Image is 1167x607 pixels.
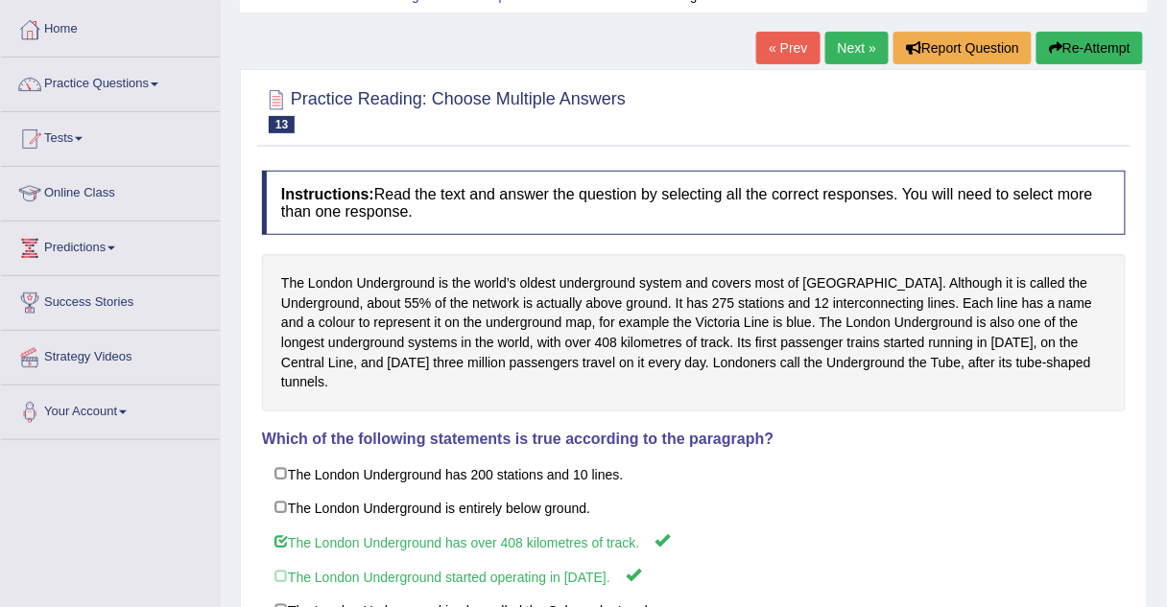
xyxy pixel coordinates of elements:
[1,167,220,215] a: Online Class
[1,276,220,324] a: Success Stories
[1,385,220,433] a: Your Account
[262,490,1126,525] label: The London Underground is entirely below ground.
[262,85,626,133] h2: Practice Reading: Choose Multiple Answers
[262,171,1126,235] h4: Read the text and answer the question by selecting all the correct responses. You will need to se...
[756,32,820,64] a: « Prev
[893,32,1032,64] button: Report Question
[281,186,374,202] b: Instructions:
[269,116,295,133] span: 13
[1,3,220,51] a: Home
[262,254,1126,411] div: The London Underground is the world’s oldest underground system and covers most of [GEOGRAPHIC_DA...
[1,222,220,269] a: Predictions
[1,331,220,379] a: Strategy Videos
[1036,32,1143,64] button: Re-Attempt
[1,112,220,160] a: Tests
[262,524,1126,559] label: The London Underground has over 408 kilometres of track.
[825,32,889,64] a: Next »
[1,58,220,105] a: Practice Questions
[262,431,1126,448] h4: Which of the following statements is true according to the paragraph?
[262,558,1126,594] label: The London Underground started operating in [DATE].
[262,456,1126,491] label: The London Underground has 200 stations and 10 lines.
